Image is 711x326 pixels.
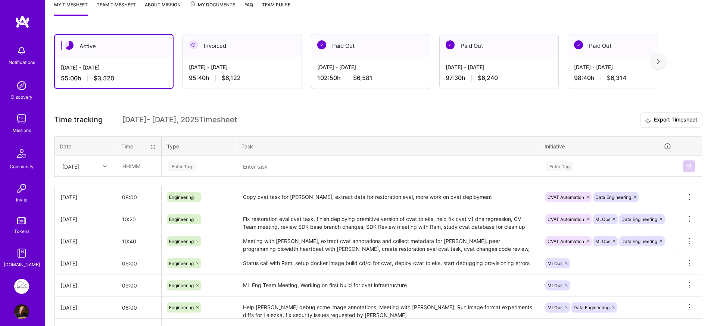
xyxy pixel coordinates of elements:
[446,63,552,71] div: [DATE] - [DATE]
[12,304,31,319] a: User Avatar
[657,59,660,64] img: right
[546,160,573,172] div: Enter Tag
[14,78,29,93] img: discovery
[236,136,539,156] th: Task
[311,34,430,57] div: Paid Out
[574,63,681,71] div: [DATE] - [DATE]
[574,74,681,82] div: 98:40 h
[686,163,692,169] img: Submit
[14,246,29,261] img: guide book
[62,162,79,170] div: [DATE]
[116,231,161,251] input: HH:MM
[94,74,114,82] span: $3,520
[545,142,671,151] div: Initiative
[14,181,29,196] img: Invite
[190,1,236,9] span: My Documents
[60,304,110,311] div: [DATE]
[10,163,34,170] div: Community
[14,111,29,126] img: teamwork
[574,40,583,49] img: Paid Out
[61,74,167,82] div: 55:00 h
[607,74,626,82] span: $6,314
[14,227,29,235] div: Tokens
[116,156,161,176] input: HH:MM
[595,216,610,222] span: MLOps
[169,194,194,200] span: Engineering
[116,276,161,295] input: HH:MM
[595,239,610,244] span: MLOps
[621,239,657,244] span: Data Engineering
[222,74,241,82] span: $6,122
[621,216,657,222] span: Data Engineering
[54,115,103,124] span: Time tracking
[17,217,26,224] img: tokens
[168,160,196,172] div: Enter Tag
[169,261,194,266] span: Engineering
[162,136,236,156] th: Type
[237,253,538,274] textarea: Status call with Ram, setup docker image build cd/ci for cvat, deploy cvat to eks, start debuggin...
[189,63,296,71] div: [DATE] - [DATE]
[548,261,562,266] span: MLOps
[237,231,538,252] textarea: Meeting with [PERSON_NAME], extract cvat annotations and collect metadata for [PERSON_NAME]. peer...
[446,74,552,82] div: 97:30 h
[60,282,110,289] div: [DATE]
[317,74,424,82] div: 102:50 h
[11,93,32,101] div: Discovery
[595,194,631,200] span: Data Engineering
[548,283,562,288] span: MLOps
[190,1,236,16] a: My Documents
[548,305,562,310] span: MLOps
[317,63,424,71] div: [DATE] - [DATE]
[645,116,651,124] i: icon Download
[13,126,31,134] div: Missions
[189,40,198,49] img: Invoiced
[262,1,290,16] a: Team Pulse
[121,142,156,150] div: Time
[262,2,290,7] span: Team Pulse
[169,305,194,310] span: Engineering
[116,298,161,317] input: HH:MM
[16,196,28,204] div: Invite
[15,15,30,28] img: logo
[116,187,161,207] input: HH:MM
[574,305,609,310] span: Data Engineering
[237,297,538,318] textarea: Help [PERSON_NAME] debug some image annotations, Meeting with [PERSON_NAME], Run image format exp...
[61,64,167,71] div: [DATE] - [DATE]
[97,1,136,16] a: Team timesheet
[65,41,74,50] img: Active
[237,187,538,207] textarea: Copy cvat task for [PERSON_NAME], extract data for restoration eval, more work on cvat deployment
[548,194,584,200] span: CVAT Automation
[54,136,116,156] th: Date
[183,34,302,57] div: Invoiced
[169,239,194,244] span: Engineering
[122,115,237,124] span: [DATE] - [DATE] , 2025 Timesheet
[9,58,35,66] div: Notifications
[14,43,29,58] img: bell
[60,193,110,201] div: [DATE]
[244,1,253,16] a: FAQ
[548,239,584,244] span: CVAT Automation
[116,253,161,273] input: HH:MM
[353,74,372,82] span: $6,581
[237,275,538,296] textarea: ML Eng Team Meeting, Working on first build for cvat infrastructure
[446,40,455,49] img: Paid Out
[640,113,702,127] button: Export Timesheet
[478,74,498,82] span: $6,240
[4,261,40,268] div: [DOMAIN_NAME]
[116,209,161,229] input: HH:MM
[55,35,173,58] div: Active
[145,1,181,16] a: About Mission
[54,1,88,16] a: My timesheet
[14,279,29,294] img: Pearl: ML Engineering Team
[237,209,538,230] textarea: Fix restoration eval cvat task, finish deploying premitive version of cvat to eks, help fix cvat ...
[12,279,31,294] a: Pearl: ML Engineering Team
[103,164,107,168] i: icon Chevron
[60,259,110,267] div: [DATE]
[60,237,110,245] div: [DATE]
[440,34,558,57] div: Paid Out
[169,283,194,288] span: Engineering
[568,34,687,57] div: Paid Out
[14,304,29,319] img: User Avatar
[317,40,326,49] img: Paid Out
[548,216,584,222] span: CVAT Automation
